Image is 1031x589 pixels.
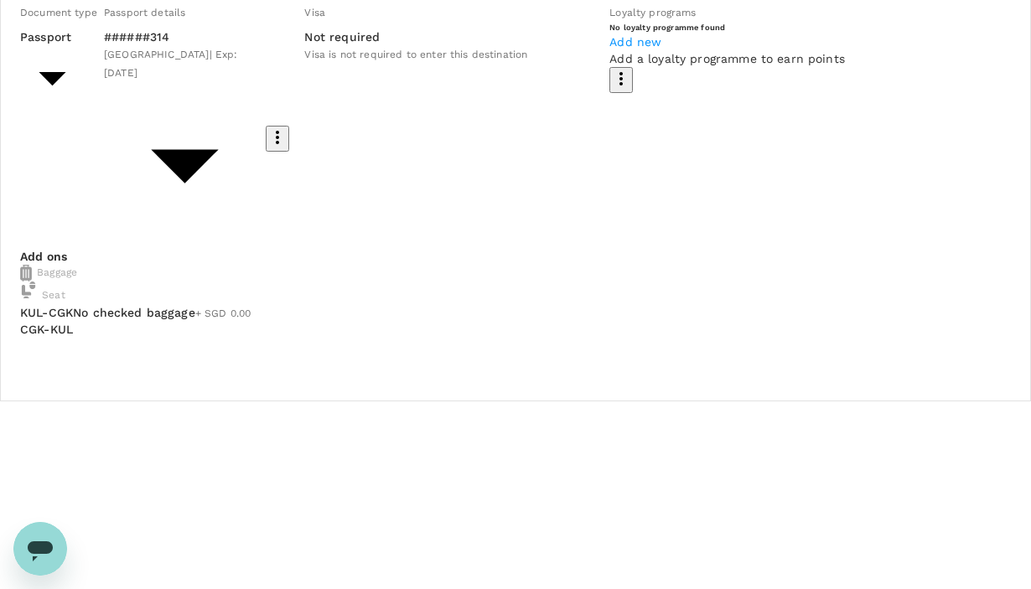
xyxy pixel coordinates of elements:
img: baggage-icon [20,282,37,298]
span: Document type [20,7,97,18]
span: Passport details [104,7,185,18]
p: Not required [304,28,380,45]
span: Loyalty programs [609,7,696,18]
p: Passport [20,28,85,45]
p: Add ons [20,248,1011,265]
div: ######314[GEOGRAPHIC_DATA]| Exp: [DATE] [104,28,266,82]
iframe: Button to launch messaging window [13,522,67,576]
p: ######314 [104,28,266,45]
img: baggage-icon [20,265,32,282]
h6: No loyalty programme found [609,22,845,33]
p: CGK - KUL [20,321,73,338]
p: KUL - CGK [20,304,73,321]
span: Visa is not required to enter this destination [304,49,527,60]
span: Visa [304,7,325,18]
div: Baggage [20,265,1011,282]
span: No checked baggage [73,306,195,319]
span: [GEOGRAPHIC_DATA] | Exp: [DATE] [104,49,237,79]
div: Seat [20,282,65,304]
div: No checked baggage+ SGD 0.00 [73,304,899,323]
span: Add a loyalty programme to earn points [609,52,845,65]
span: Add new [609,35,661,49]
span: + SGD 0.00 [195,307,251,319]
